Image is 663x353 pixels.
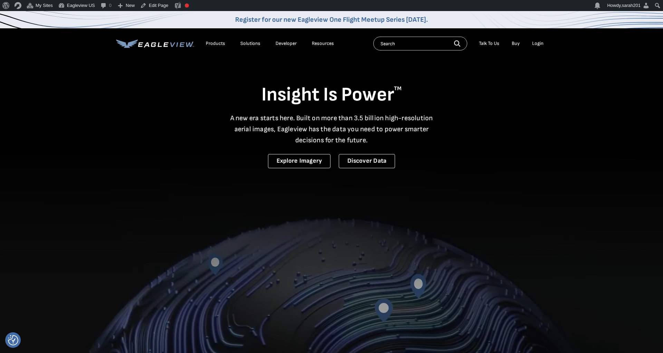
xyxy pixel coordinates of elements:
[532,40,544,47] div: Login
[373,37,467,50] input: Search
[8,335,18,345] img: Revisit consent button
[394,85,402,92] sup: TM
[512,40,520,47] a: Buy
[622,3,641,8] span: sarah201
[235,16,428,24] a: Register for our new Eagleview One Flight Meetup Series [DATE].
[276,40,297,47] a: Developer
[116,83,547,107] h1: Insight Is Power
[185,3,189,8] div: Needs improvement
[339,154,395,168] a: Discover Data
[206,40,225,47] div: Products
[312,40,334,47] div: Resources
[240,40,260,47] div: Solutions
[268,154,331,168] a: Explore Imagery
[226,113,437,146] p: A new era starts here. Built on more than 3.5 billion high-resolution aerial images, Eagleview ha...
[479,40,499,47] div: Talk To Us
[8,335,18,345] button: Consent Preferences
